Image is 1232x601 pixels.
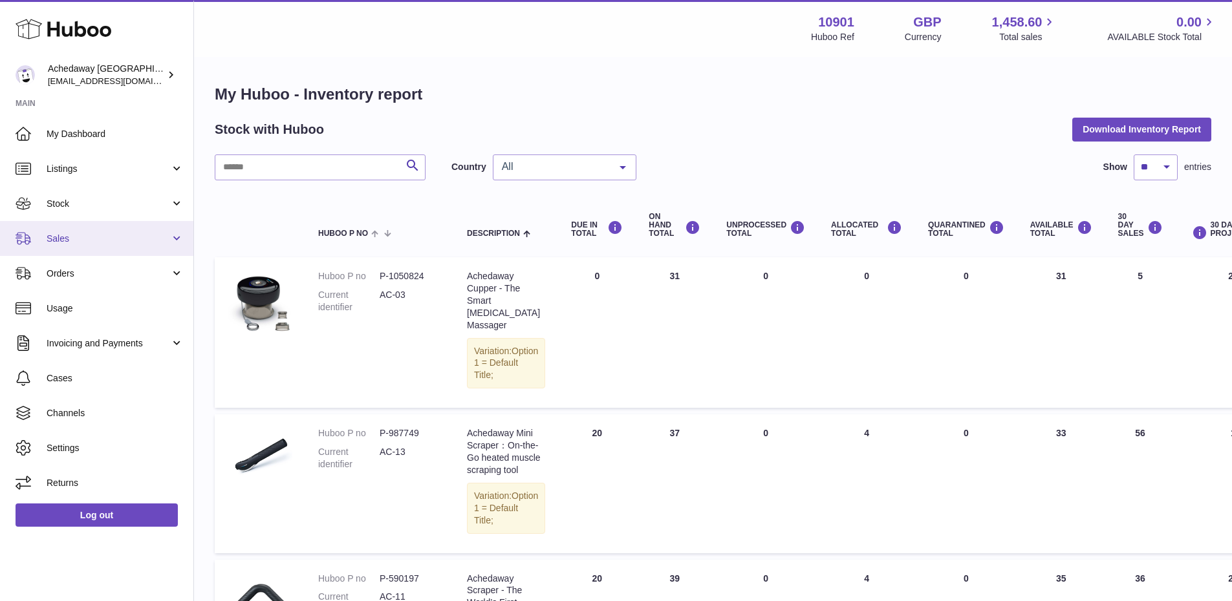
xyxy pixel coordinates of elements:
[380,427,441,439] dd: P-987749
[913,14,941,31] strong: GBP
[1017,414,1105,553] td: 33
[215,84,1211,105] h1: My Huboo - Inventory report
[467,338,545,389] div: Variation:
[47,128,184,140] span: My Dashboard
[47,233,170,245] span: Sales
[558,257,636,408] td: 0
[16,65,35,85] img: admin@newpb.co.uk
[558,414,636,553] td: 20
[905,31,942,43] div: Currency
[318,270,380,282] dt: Huboo P no
[16,503,178,527] a: Log out
[1103,161,1127,173] label: Show
[380,270,441,282] dd: P-1050824
[1030,220,1092,238] div: AVAILABLE Total
[467,270,545,331] div: Achedaway Cupper - The Smart [MEDICAL_DATA] Massager
[1184,161,1211,173] span: entries
[47,268,170,280] span: Orders
[318,446,380,470] dt: Current identifier
[811,31,854,43] div: Huboo Ref
[649,213,700,238] div: ON HAND Total
[571,220,623,238] div: DUE IN TOTAL
[636,414,713,553] td: 37
[499,160,610,173] span: All
[1017,257,1105,408] td: 31
[380,573,441,585] dd: P-590197
[999,31,1057,43] span: Total sales
[318,229,368,238] span: Huboo P no
[964,573,969,584] span: 0
[47,407,184,419] span: Channels
[47,372,184,385] span: Cases
[474,346,538,381] span: Option 1 = Default Title;
[726,220,805,238] div: UNPROCESSED Total
[818,257,915,408] td: 0
[47,337,170,350] span: Invoicing and Payments
[380,446,441,470] dd: AC-13
[380,289,441,313] dd: AC-03
[318,289,380,313] dt: Current identifier
[1107,31,1216,43] span: AVAILABLE Stock Total
[451,161,486,173] label: Country
[964,428,969,438] span: 0
[474,490,538,525] span: Option 1 = Default Title;
[467,229,520,238] span: Description
[47,442,184,454] span: Settings
[318,573,380,585] dt: Huboo P no
[713,257,818,408] td: 0
[992,14,1057,43] a: 1,458.60 Total sales
[215,121,324,138] h2: Stock with Huboo
[831,220,902,238] div: ALLOCATED Total
[636,257,713,408] td: 31
[928,220,1004,238] div: QUARANTINED Total
[47,302,184,315] span: Usage
[467,483,545,534] div: Variation:
[818,414,915,553] td: 4
[47,477,184,489] span: Returns
[48,76,190,86] span: [EMAIL_ADDRESS][DOMAIN_NAME]
[467,427,545,476] div: Achedaway Mini Scraper：On-the-Go heated muscle scraping tool
[1105,257,1176,408] td: 5
[992,14,1043,31] span: 1,458.60
[1107,14,1216,43] a: 0.00 AVAILABLE Stock Total
[318,427,380,439] dt: Huboo P no
[228,270,292,335] img: product image
[713,414,818,553] td: 0
[1105,414,1176,553] td: 56
[48,63,164,87] div: Achedaway [GEOGRAPHIC_DATA]
[964,271,969,281] span: 0
[47,198,170,210] span: Stock
[1072,118,1211,141] button: Download Inventory Report
[818,14,854,31] strong: 10901
[228,427,292,492] img: product image
[1118,213,1163,238] div: 30 DAY SALES
[47,163,170,175] span: Listings
[1176,14,1202,31] span: 0.00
